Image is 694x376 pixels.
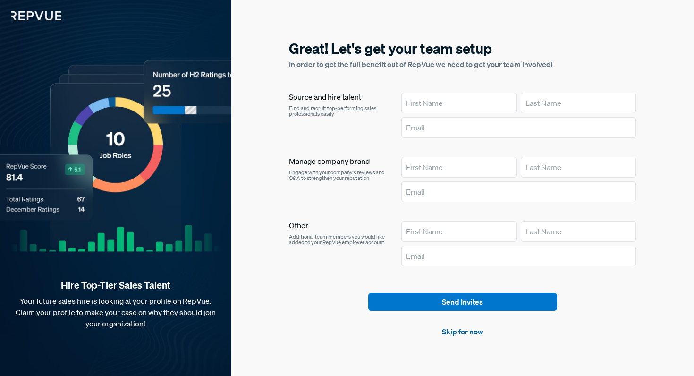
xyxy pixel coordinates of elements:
[289,105,386,117] p: Find and recruit top-performing sales professionals easily
[521,93,636,113] input: Last Name
[289,157,386,166] h6: Manage company brand
[289,234,386,245] p: Additional team members you would like added to your RepVue employer account
[289,170,386,181] p: Engage with your company's reviews and Q&A to strengthen your reputation
[442,326,483,337] a: Skip for now
[15,279,216,291] strong: Hire Top-Tier Sales Talent
[401,157,517,178] input: First Name
[289,59,636,70] p: In order to get the full benefit out of RepVue we need to get your team involved!
[289,39,636,59] h5: Great! Let's get your team setup
[289,221,386,230] h6: Other
[368,293,557,311] button: Send Invites
[15,295,216,329] p: Your future sales hire is looking at your profile on RepVue. Claim your profile to make your case...
[289,93,386,102] h6: Source and hire talent
[521,221,636,242] input: Last Name
[401,117,636,138] input: Email
[401,93,517,113] input: First Name
[401,246,636,266] input: Email
[401,181,636,202] input: Email
[521,157,636,178] input: Last Name
[401,221,517,242] input: First Name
